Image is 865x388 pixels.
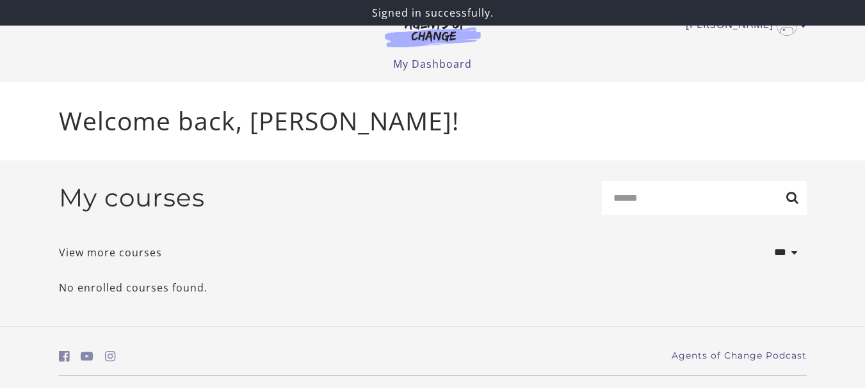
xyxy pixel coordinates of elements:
i: https://www.facebook.com/groups/aswbtestprep (Open in a new window) [59,350,70,362]
a: My Dashboard [393,57,472,71]
a: Toggle menu [686,15,800,36]
h2: My courses [59,183,205,213]
p: No enrolled courses found. [59,280,807,295]
a: https://www.youtube.com/c/AgentsofChangeTestPrepbyMeaganMitchell (Open in a new window) [81,347,93,366]
a: View more courses [59,245,162,260]
a: https://www.instagram.com/agentsofchangeprep/ (Open in a new window) [105,347,116,366]
a: Agents of Change Podcast [672,349,807,362]
img: Agents of Change Logo [371,18,494,47]
i: https://www.instagram.com/agentsofchangeprep/ (Open in a new window) [105,350,116,362]
p: Welcome back, [PERSON_NAME]! [59,102,807,140]
p: Signed in successfully. [5,5,860,20]
a: https://www.facebook.com/groups/aswbtestprep (Open in a new window) [59,347,70,366]
i: https://www.youtube.com/c/AgentsofChangeTestPrepbyMeaganMitchell (Open in a new window) [81,350,93,362]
